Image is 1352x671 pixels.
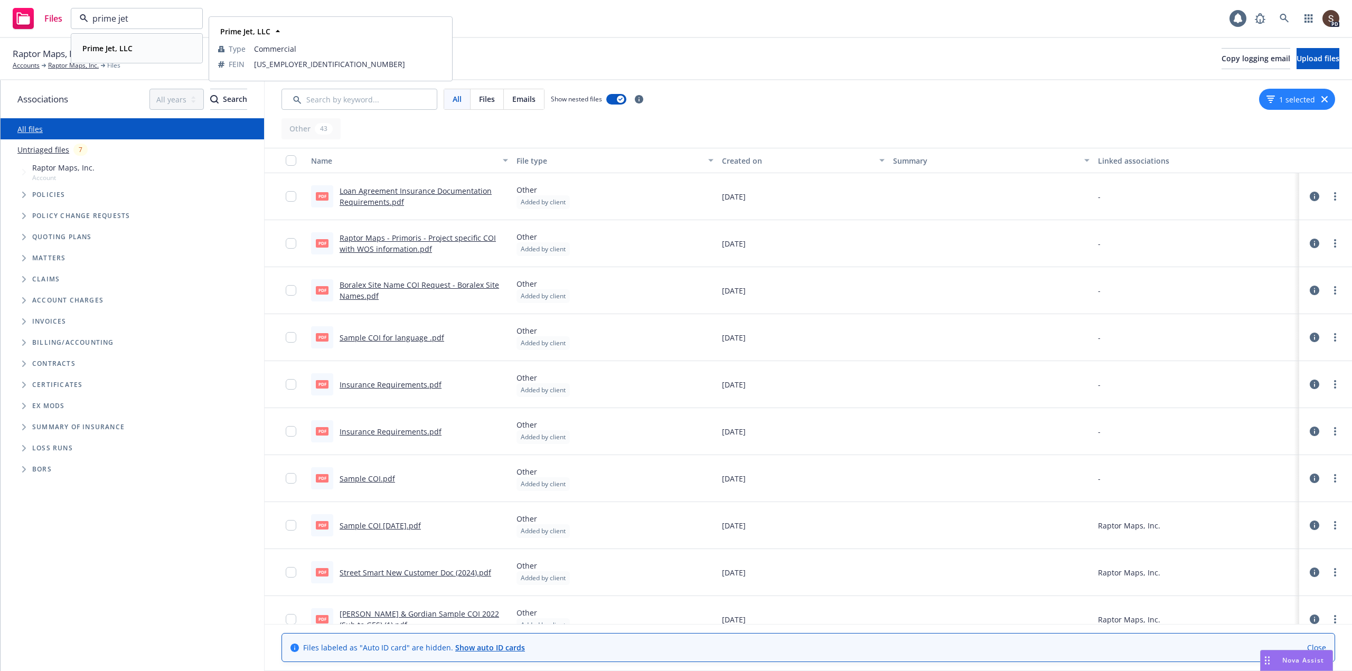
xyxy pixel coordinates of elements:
span: Added by client [521,479,566,489]
div: - [1098,191,1101,202]
button: Name [307,148,512,173]
span: pdf [316,615,328,623]
div: - [1098,332,1101,343]
a: Raptor Maps, Inc. [48,61,99,70]
a: more [1329,613,1341,626]
span: Added by client [521,338,566,348]
button: Linked associations [1094,148,1299,173]
input: Toggle Row Selected [286,473,296,484]
a: Switch app [1298,8,1319,29]
a: Insurance Requirements.pdf [340,427,442,437]
a: Sample COI for language .pdf [340,333,444,343]
input: Toggle Row Selected [286,332,296,343]
span: Contracts [32,361,76,367]
a: Show auto ID cards [455,642,525,653]
div: - [1098,379,1101,390]
div: Linked associations [1098,155,1295,166]
span: Loss Runs [32,445,73,451]
span: Account [32,173,95,182]
span: Copy logging email [1222,53,1290,63]
span: Added by client [521,573,566,583]
span: pdf [316,521,328,529]
input: Select all [286,155,296,166]
a: Accounts [13,61,40,70]
div: Raptor Maps, Inc. [1098,520,1160,531]
span: Files labeled as "Auto ID card" are hidden. [303,642,525,653]
div: File type [517,155,702,166]
span: Emails [512,93,536,105]
button: Summary [889,148,1094,173]
a: more [1329,237,1341,250]
a: Search [1274,8,1295,29]
span: pdf [316,568,328,576]
span: Associations [17,92,68,106]
div: Tree Example [1,160,264,332]
span: Other [517,231,570,242]
span: pdf [316,380,328,388]
a: Street Smart New Customer Doc (2024).pdf [340,568,491,578]
span: Claims [32,276,60,282]
div: - [1098,473,1101,484]
div: Summary [893,155,1078,166]
span: Other [517,513,570,524]
span: pdf [316,427,328,435]
input: Search by keyword... [281,89,437,110]
span: Quoting plans [32,234,92,240]
div: Raptor Maps, Inc. [1098,567,1160,578]
div: - [1098,426,1101,437]
a: Untriaged files [17,144,69,155]
a: Insurance Requirements.pdf [340,380,442,390]
span: Ex Mods [32,403,64,409]
span: Nova Assist [1282,656,1324,665]
span: Added by client [521,291,566,301]
button: File type [512,148,718,173]
input: Filter by keyword [88,12,181,25]
span: Other [517,466,570,477]
input: Toggle Row Selected [286,285,296,296]
span: [DATE] [722,614,746,625]
span: Other [517,560,570,571]
a: Close [1307,642,1326,653]
input: Toggle Row Selected [286,379,296,390]
span: pdf [316,333,328,341]
span: pdf [316,239,328,247]
span: Type [229,43,246,54]
button: Nova Assist [1260,650,1333,671]
span: [DATE] [722,520,746,531]
span: All [453,93,462,105]
div: Search [210,89,247,109]
span: Upload files [1297,53,1339,63]
span: Added by client [521,526,566,536]
span: pdf [316,474,328,482]
a: more [1329,378,1341,391]
span: Certificates [32,382,82,388]
button: Upload files [1297,48,1339,69]
span: pdf [316,192,328,200]
input: Toggle Row Selected [286,191,296,202]
span: Account charges [32,297,104,304]
img: photo [1322,10,1339,27]
span: Raptor Maps, Inc. [32,162,95,173]
span: BORs [32,466,52,472]
span: [DATE] [722,238,746,249]
span: Added by client [521,620,566,630]
span: Invoices [32,318,67,325]
div: Drag to move [1261,650,1274,670]
svg: Search [210,95,219,103]
a: Files [8,4,67,33]
a: more [1329,566,1341,579]
button: Copy logging email [1222,48,1290,69]
span: Files [44,14,62,23]
a: more [1329,472,1341,485]
span: Show nested files [551,94,602,103]
a: more [1329,190,1341,203]
a: more [1329,284,1341,297]
input: Toggle Row Selected [286,567,296,578]
button: 1 selected [1266,94,1315,105]
div: 7 [73,144,88,156]
span: Commercial [254,43,443,54]
span: Other [517,325,570,336]
input: Toggle Row Selected [286,520,296,531]
a: All files [17,124,43,134]
span: Summary of insurance [32,424,125,430]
